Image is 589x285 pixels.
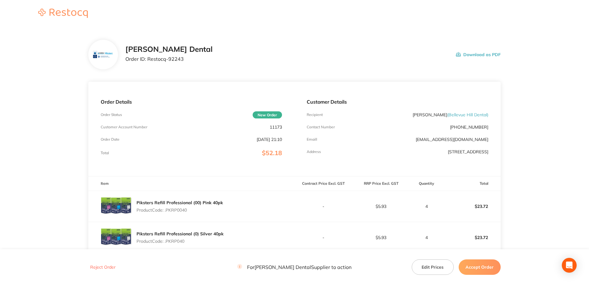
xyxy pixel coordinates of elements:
p: Address [307,150,321,154]
p: Recipient [307,113,323,117]
p: 4 [410,204,443,209]
p: [PERSON_NAME] [413,112,488,117]
p: Total [101,151,109,155]
img: M3N4cHFyNA [101,222,132,253]
p: 4 [410,235,443,240]
p: Contact Number [307,125,335,129]
p: Order Status [101,113,122,117]
p: $23.72 [443,199,500,214]
button: Reject Order [88,265,117,270]
a: Piksters Refill Professional (00) Pink 40pk [137,200,223,205]
p: Order ID: Restocq- 92243 [125,56,212,62]
p: Order Details [101,99,282,105]
p: - [295,204,352,209]
div: Open Intercom Messenger [562,258,577,273]
p: [DATE] 21:10 [257,137,282,142]
button: Accept Order [459,259,501,275]
p: $5.93 [352,235,410,240]
h2: [PERSON_NAME] Dental [125,45,212,54]
th: Item [88,176,294,191]
button: Edit Prices [412,259,454,275]
span: New Order [253,111,282,118]
p: [PHONE_NUMBER] [450,125,488,130]
th: RRP Price Excl. GST [352,176,410,191]
p: For [PERSON_NAME] Dental Supplier to action [237,264,351,270]
p: Order Date [101,137,120,142]
img: bnV5aml6aA [93,45,113,65]
th: Quantity [410,176,443,191]
a: Piksters Refill Professional (0) Silver 40pk [137,231,224,237]
p: $23.72 [443,230,500,245]
span: $52.18 [262,149,282,157]
p: Customer Details [307,99,488,105]
th: Contract Price Excl. GST [294,176,352,191]
p: 11173 [270,125,282,130]
th: Total [443,176,501,191]
p: Emaill [307,137,317,142]
a: Restocq logo [32,9,94,19]
a: [EMAIL_ADDRESS][DOMAIN_NAME] [416,137,488,142]
p: $5.93 [352,204,410,209]
p: - [295,235,352,240]
span: ( Bellevue Hill Dental ) [447,112,488,118]
img: Ymc4a2VvZA [101,191,132,222]
img: Restocq logo [32,9,94,18]
p: Product Code: .PKRP040 [137,239,224,244]
p: Customer Account Number [101,125,147,129]
p: Product Code: .PKRP0040 [137,208,223,213]
button: Download as PDF [456,45,501,64]
p: [STREET_ADDRESS] [448,149,488,154]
